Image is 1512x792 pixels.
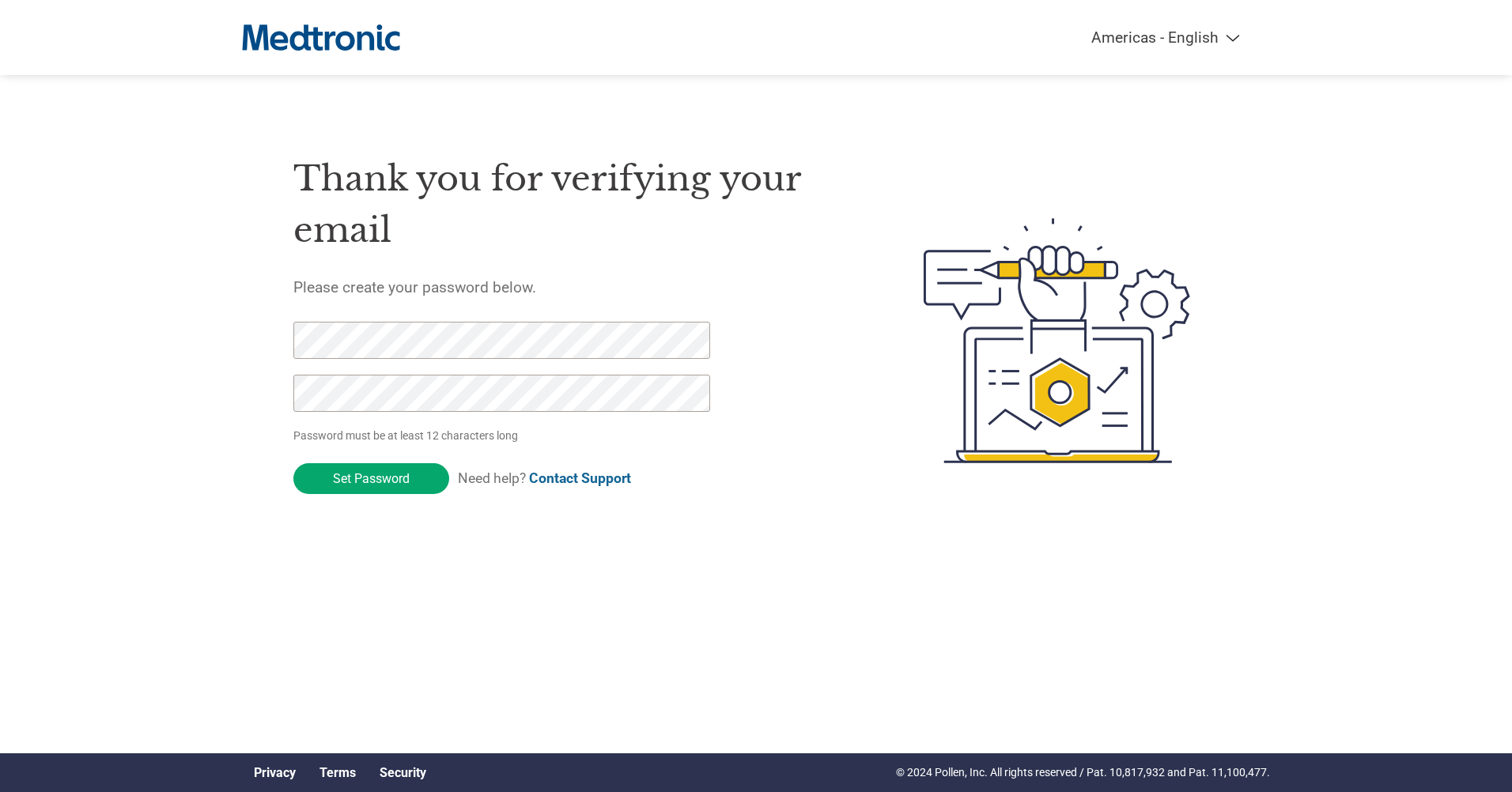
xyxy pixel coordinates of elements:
[896,764,1270,781] p: © 2024 Pollen, Inc. All rights reserved / Pat. 10,817,932 and Pat. 11,100,477.
[293,153,849,255] h1: Thank you for verifying your email
[254,765,296,780] a: Privacy
[895,131,1219,550] img: create-password
[380,765,426,780] a: Security
[293,463,449,494] input: Set Password
[293,278,849,296] h5: Please create your password below.
[293,428,716,444] p: Password must be at least 12 characters long
[242,16,400,59] img: Medtronic
[458,470,631,486] span: Need help?
[529,470,631,486] a: Contact Support
[319,765,356,780] a: Terms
